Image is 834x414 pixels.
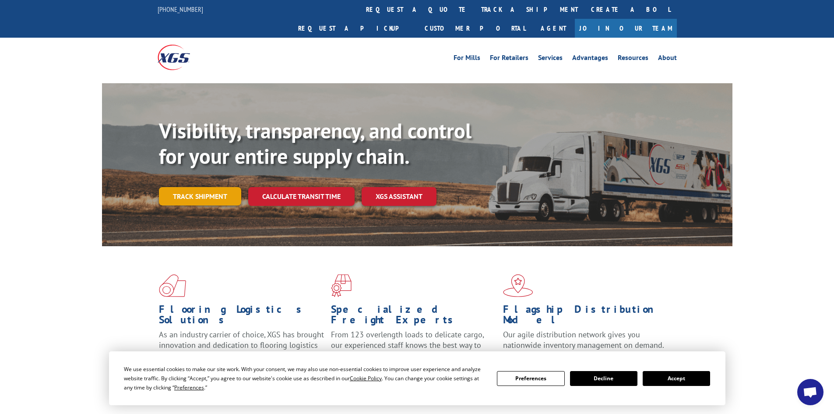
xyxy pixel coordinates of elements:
a: Join Our Team [575,19,677,38]
img: xgs-icon-total-supply-chain-intelligence-red [159,274,186,297]
a: Request a pickup [292,19,418,38]
span: As an industry carrier of choice, XGS has brought innovation and dedication to flooring logistics... [159,329,324,361]
a: Track shipment [159,187,241,205]
span: Preferences [174,384,204,391]
img: xgs-icon-flagship-distribution-model-red [503,274,533,297]
h1: Flooring Logistics Solutions [159,304,324,329]
img: xgs-icon-focused-on-flooring-red [331,274,352,297]
a: Customer Portal [418,19,532,38]
h1: Specialized Freight Experts [331,304,496,329]
div: We use essential cookies to make our site work. With your consent, we may also use non-essential ... [124,364,486,392]
button: Accept [643,371,710,386]
button: Preferences [497,371,564,386]
div: Open chat [797,379,823,405]
div: Cookie Consent Prompt [109,351,725,405]
a: Agent [532,19,575,38]
span: Our agile distribution network gives you nationwide inventory management on demand. [503,329,664,350]
h1: Flagship Distribution Model [503,304,669,329]
p: From 123 overlength loads to delicate cargo, our experienced staff knows the best way to move you... [331,329,496,368]
a: Calculate transit time [248,187,355,206]
a: Advantages [572,54,608,64]
span: Cookie Policy [350,375,382,382]
a: Services [538,54,563,64]
a: [PHONE_NUMBER] [158,5,203,14]
a: XGS ASSISTANT [362,187,436,206]
a: For Mills [454,54,480,64]
button: Decline [570,371,637,386]
a: For Retailers [490,54,528,64]
a: About [658,54,677,64]
a: Resources [618,54,648,64]
b: Visibility, transparency, and control for your entire supply chain. [159,117,472,170]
